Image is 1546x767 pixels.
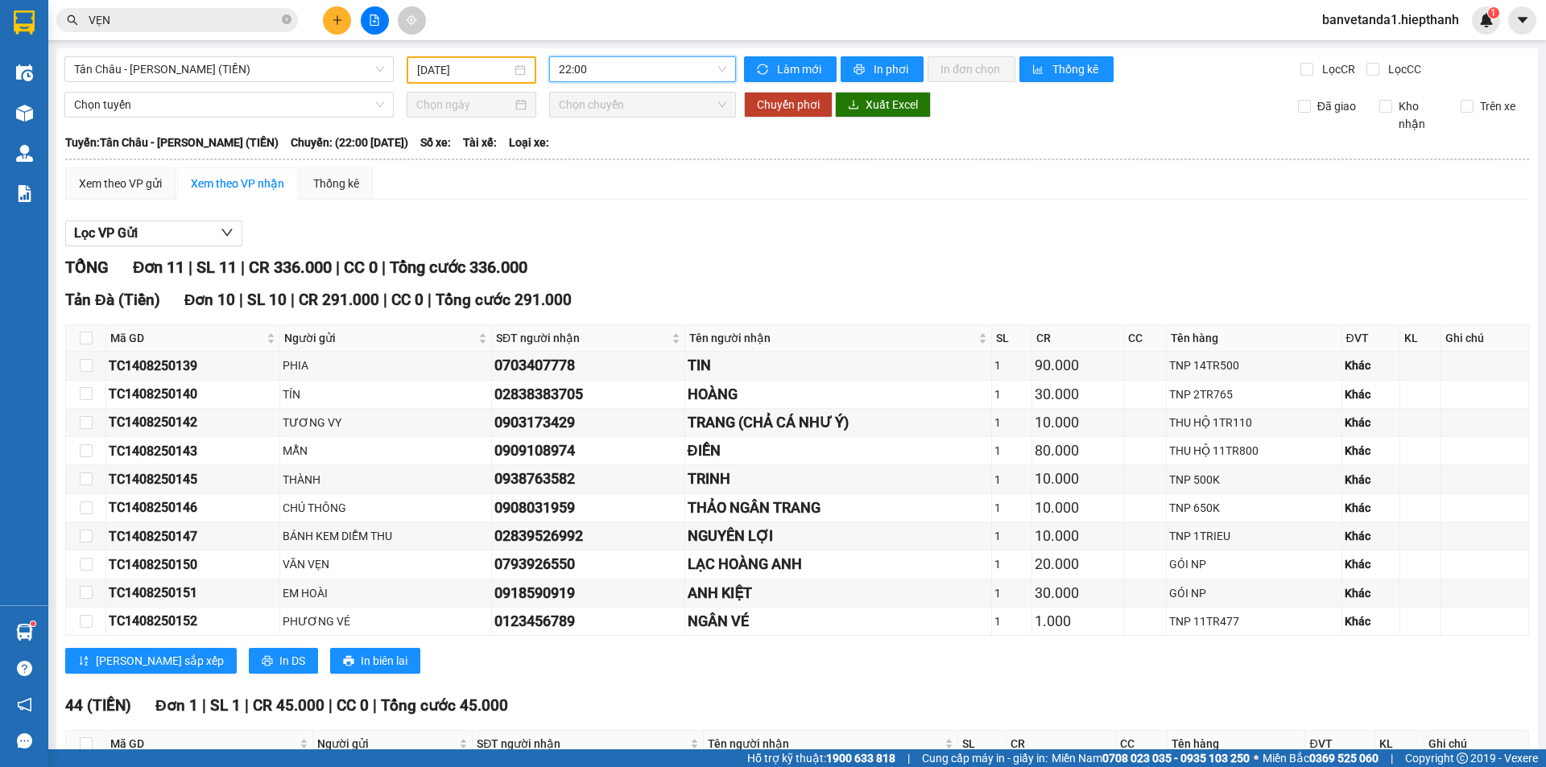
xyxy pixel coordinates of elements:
[17,733,32,748] span: message
[492,579,685,608] td: 0918590919
[329,696,333,715] span: |
[65,648,237,674] button: sort-ascending[PERSON_NAME] sắp xếp
[1345,471,1397,489] div: Khác
[106,551,280,579] td: TC1408250150
[109,583,277,603] div: TC1408250151
[688,497,989,519] div: THẢO NGÂN TRANG
[994,442,1029,460] div: 1
[279,652,305,670] span: In DS
[1342,325,1400,352] th: ĐVT
[708,735,942,753] span: Tên người nhận
[994,555,1029,573] div: 1
[65,291,160,309] span: Tản Đà (Tiền)
[109,526,277,546] div: TC1408250147
[1169,357,1338,374] div: TNP 14TR500
[994,612,1029,630] div: 1
[688,525,989,547] div: NGUYÊN LỢI
[332,14,343,26] span: plus
[1169,527,1338,545] div: TNP 1TRIEU
[79,175,162,192] div: Xem theo VP gửi
[994,414,1029,431] div: 1
[1345,357,1397,374] div: Khác
[106,409,280,437] td: TC1408250142
[1424,731,1529,757] th: Ghi chú
[685,352,992,380] td: TIN
[494,354,682,377] div: 0703407778
[1254,755,1259,761] span: ⚪️
[685,579,992,608] td: ANH KIỆT
[958,731,1006,757] th: SL
[202,696,206,715] span: |
[283,612,489,630] div: PHƯƠNG VÉ
[907,749,910,767] span: |
[249,258,332,277] span: CR 336.000
[109,469,277,489] div: TC1408250145
[874,60,911,78] span: In phơi
[1124,325,1167,352] th: CC
[109,555,277,575] div: TC1408250150
[688,354,989,377] div: TIN
[928,56,1015,82] button: In đơn chọn
[492,608,685,636] td: 0123456789
[1032,325,1124,352] th: CR
[1035,354,1121,377] div: 90.000
[336,258,340,277] span: |
[109,412,277,432] div: TC1408250142
[494,468,682,490] div: 0938763582
[1400,325,1442,352] th: KL
[994,584,1029,602] div: 1
[1169,414,1338,431] div: THU HỘ 1TR110
[283,357,489,374] div: PHIA
[1035,468,1121,490] div: 10.000
[283,584,489,602] div: EM HOÀI
[74,223,138,243] span: Lọc VP Gửi
[477,735,686,753] span: SĐT người nhận
[210,696,241,715] span: SL 1
[1345,527,1397,545] div: Khác
[688,439,989,462] div: ĐIỀN
[283,555,489,573] div: VĂN VẸN
[398,6,426,35] button: aim
[16,105,33,122] img: warehouse-icon
[241,258,245,277] span: |
[994,386,1029,403] div: 1
[1035,439,1121,462] div: 80.000
[685,437,992,465] td: ĐIỀN
[1102,752,1250,765] strong: 0708 023 035 - 0935 103 250
[133,258,184,277] span: Đơn 11
[1345,584,1397,602] div: Khác
[106,465,280,493] td: TC1408250145
[559,93,726,117] span: Chọn chuyến
[685,608,992,636] td: NGÂN VÉ
[1169,555,1338,573] div: GÓI NP
[106,352,280,380] td: TC1408250139
[922,749,1048,767] span: Cung cấp máy in - giấy in:
[747,749,895,767] span: Hỗ trợ kỹ thuật:
[155,696,198,715] span: Đơn 1
[1169,499,1338,517] div: TNP 650K
[494,439,682,462] div: 0909108974
[1168,731,1306,757] th: Tên hàng
[14,10,35,35] img: logo-vxr
[1474,97,1522,115] span: Trên xe
[291,134,408,151] span: Chuyến: (22:00 [DATE])
[74,93,384,117] span: Chọn tuyến
[1305,731,1374,757] th: ĐVT
[1019,56,1114,82] button: bar-chartThống kê
[494,411,682,434] div: 0903173429
[492,352,685,380] td: 0703407778
[283,527,489,545] div: BÁNH KEM DIỄM THU
[835,92,931,118] button: downloadXuất Excel
[744,56,837,82] button: syncLàm mới
[188,258,192,277] span: |
[109,441,277,461] div: TC1408250143
[1035,610,1121,633] div: 1.000
[1169,386,1338,403] div: TNP 2TR765
[1345,414,1397,431] div: Khác
[1345,612,1397,630] div: Khác
[67,14,78,26] span: search
[383,291,387,309] span: |
[685,409,992,437] td: TRANG (CHẢ CÁ NHƯ Ý)
[390,258,527,277] span: Tổng cước 336.000
[436,291,572,309] span: Tổng cước 291.000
